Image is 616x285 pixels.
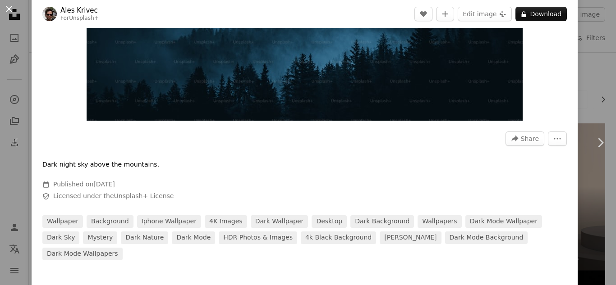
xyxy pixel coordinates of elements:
[445,231,528,244] a: dark mode background
[521,132,539,145] span: Share
[312,215,347,228] a: desktop
[205,215,247,228] a: 4K Images
[42,7,57,21] img: Go to Ales Krivec's profile
[584,100,616,186] a: Next
[83,231,117,244] a: mystery
[114,192,174,199] a: Unsplash+ License
[219,231,297,244] a: HDR Photos & Images
[60,15,99,22] div: For
[42,215,83,228] a: wallpaper
[350,215,414,228] a: dark background
[60,6,99,15] a: Ales Krivec
[42,231,79,244] a: dark sky
[69,15,99,21] a: Unsplash+
[548,131,567,146] button: More Actions
[172,231,215,244] a: dark mode
[414,7,432,21] button: Like
[418,215,461,228] a: wallpapers
[465,215,542,228] a: dark mode wallpaper
[251,215,308,228] a: dark wallpaper
[42,160,159,169] p: Dark night sky above the mountains.
[380,231,441,244] a: [PERSON_NAME]
[93,181,115,188] time: June 15, 2023 at 3:06:26 PM GMT+8
[121,231,168,244] a: dark nature
[301,231,376,244] a: 4k black background
[137,215,201,228] a: iphone wallpaper
[87,215,133,228] a: background
[506,131,544,146] button: Share this image
[436,7,454,21] button: Add to Collection
[42,248,123,260] a: dark mode wallpapers
[515,7,567,21] button: Download
[458,7,512,21] button: Edit image
[53,181,115,188] span: Published on
[53,192,174,201] span: Licensed under the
